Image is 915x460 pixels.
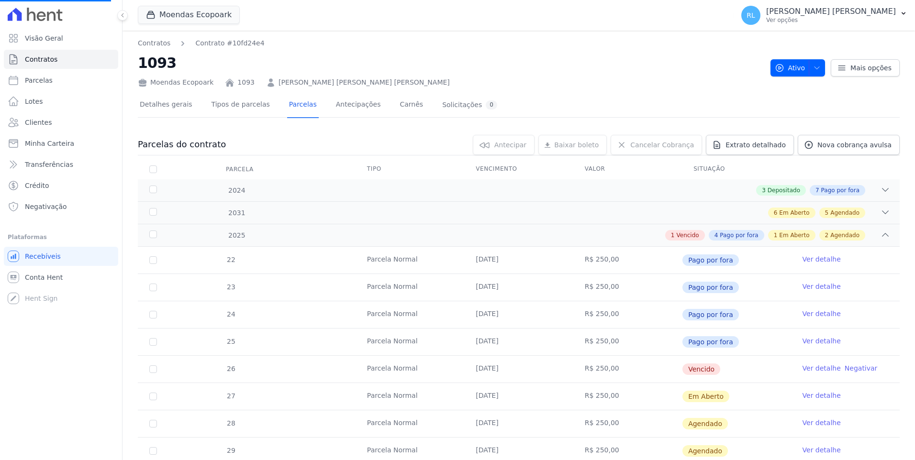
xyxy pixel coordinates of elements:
td: Parcela Normal [356,274,464,301]
input: default [149,393,157,400]
input: Só é possível selecionar pagamentos em aberto [149,284,157,291]
nav: Breadcrumb [138,38,265,48]
a: Detalhes gerais [138,93,194,118]
span: Visão Geral [25,33,63,43]
a: Parcelas [4,71,118,90]
span: Ativo [775,59,805,77]
a: Mais opções [831,59,900,77]
p: Ver opções [766,16,896,24]
a: Contratos [4,50,118,69]
span: Clientes [25,118,52,127]
td: R$ 250,00 [573,274,682,301]
span: 3 [762,186,766,195]
span: 4 [714,231,718,240]
span: Pago por fora [682,282,739,293]
input: default [149,420,157,427]
span: Conta Hent [25,273,63,282]
div: 0 [486,100,497,110]
a: Tipos de parcelas [210,93,272,118]
a: Ver detalhe [803,282,841,291]
span: Vencido [682,363,720,375]
span: Lotes [25,97,43,106]
a: Negativar [845,364,878,372]
td: [DATE] [464,247,573,274]
input: Só é possível selecionar pagamentos em aberto [149,311,157,318]
a: Minha Carteira [4,134,118,153]
a: Visão Geral [4,29,118,48]
span: Minha Carteira [25,139,74,148]
a: Lotes [4,92,118,111]
a: Transferências [4,155,118,174]
span: Em Aberto [779,208,809,217]
a: Extrato detalhado [706,135,794,155]
span: Pago por fora [682,309,739,320]
td: [DATE] [464,301,573,328]
span: Agendado [830,208,859,217]
td: R$ 250,00 [573,383,682,410]
a: Negativação [4,197,118,216]
span: Recebíveis [25,252,61,261]
h2: 1093 [138,52,763,74]
td: Parcela Normal [356,329,464,355]
td: R$ 250,00 [573,329,682,355]
button: Ativo [770,59,826,77]
a: Ver detalhe [803,336,841,346]
span: RL [747,12,755,19]
a: Ver detalhe [803,254,841,264]
p: [PERSON_NAME] [PERSON_NAME] [766,7,896,16]
a: Ver detalhe [803,391,841,400]
span: 6 [774,208,778,217]
a: Ver detalhe [803,445,841,455]
button: Moendas Ecopoark [138,6,240,24]
span: 28 [226,419,235,427]
span: 1 [774,231,778,240]
th: Situação [682,159,791,179]
span: Pago por fora [682,336,739,348]
span: Depositado [768,186,800,195]
a: Ver detalhe [803,418,841,427]
td: Parcela Normal [356,356,464,383]
a: Nova cobrança avulsa [798,135,900,155]
a: Ver detalhe [803,309,841,318]
span: Pago por fora [821,186,859,195]
span: Mais opções [850,63,892,73]
a: Recebíveis [4,247,118,266]
input: Só é possível selecionar pagamentos em aberto [149,256,157,264]
th: Vencimento [464,159,573,179]
button: RL [PERSON_NAME] [PERSON_NAME] Ver opções [734,2,915,29]
th: Tipo [356,159,464,179]
span: Vencido [677,231,699,240]
a: 1093 [237,77,255,88]
span: Agendado [830,231,859,240]
div: Parcela [214,160,265,179]
h3: Parcelas do contrato [138,139,226,150]
a: Crédito [4,176,118,195]
span: 1 [671,231,675,240]
span: Extrato detalhado [725,140,786,150]
td: [DATE] [464,383,573,410]
span: 22 [226,256,235,263]
input: default [149,365,157,373]
a: Contratos [138,38,170,48]
a: Antecipações [334,93,383,118]
span: Parcelas [25,76,53,85]
span: Crédito [25,181,49,190]
th: Valor [573,159,682,179]
a: [PERSON_NAME] [PERSON_NAME] [PERSON_NAME] [279,77,450,88]
span: Transferências [25,160,73,169]
span: 5 [825,208,829,217]
span: Agendado [682,418,728,429]
td: [DATE] [464,356,573,383]
td: [DATE] [464,274,573,301]
input: Só é possível selecionar pagamentos em aberto [149,338,157,346]
span: Contratos [25,55,57,64]
td: Parcela Normal [356,247,464,274]
a: Parcelas [287,93,319,118]
span: Nova cobrança avulsa [817,140,892,150]
nav: Breadcrumb [138,38,763,48]
a: Carnês [398,93,425,118]
span: 7 [815,186,819,195]
span: Em Aberto [779,231,809,240]
span: Em Aberto [682,391,729,402]
div: Moendas Ecopoark [138,77,213,88]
